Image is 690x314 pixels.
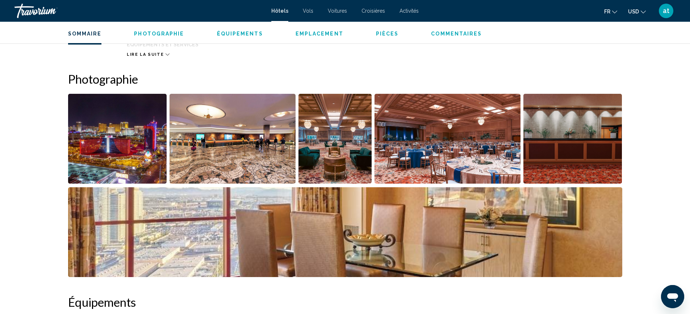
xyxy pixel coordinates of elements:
button: Sommaire [68,30,102,37]
button: User Menu [657,3,676,18]
button: Open full-screen image slider [298,93,372,184]
h2: Équipements [68,295,622,309]
a: Activités [400,8,419,14]
button: Équipements [217,30,263,37]
button: Open full-screen image slider [170,93,296,184]
span: USD [628,9,639,14]
span: Sommaire [68,31,102,37]
span: at [663,7,669,14]
span: Lire la suite [127,52,164,57]
button: Open full-screen image slider [68,187,622,277]
button: Pièces [376,30,399,37]
button: Lire la suite [127,52,170,57]
span: Emplacement [296,31,343,37]
span: Photographie [134,31,184,37]
button: Change currency [628,6,646,17]
h2: Photographie [68,72,622,86]
button: Photographie [134,30,184,37]
span: Pièces [376,31,399,37]
span: fr [604,9,610,14]
button: Open full-screen image slider [375,93,520,184]
button: Emplacement [296,30,343,37]
a: Voitures [328,8,347,14]
span: Équipements [217,31,263,37]
iframe: Bouton de lancement de la fenêtre de messagerie [661,285,684,308]
span: Commentaires [431,31,482,37]
button: Open full-screen image slider [523,93,622,184]
a: Travorium [14,4,264,18]
a: Vols [303,8,313,14]
a: Hôtels [271,8,288,14]
button: Commentaires [431,30,482,37]
button: Open full-screen image slider [68,93,167,184]
button: Change language [604,6,617,17]
a: Croisières [361,8,385,14]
